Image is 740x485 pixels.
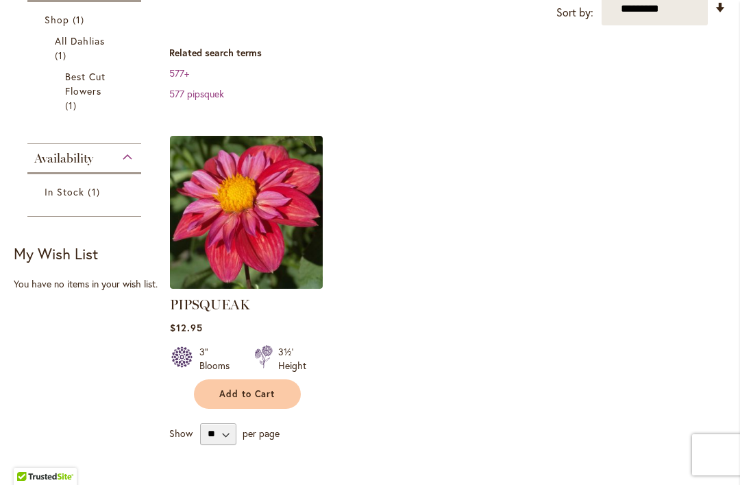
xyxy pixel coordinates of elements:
[169,46,726,60] dt: Related search terms
[169,426,193,439] span: Show
[65,69,107,113] a: Best Cut Flowers
[243,426,280,439] span: per page
[170,279,323,292] a: PIPSQUEAK
[170,136,323,289] img: PIPSQUEAK
[278,345,306,372] div: 3½' Height
[14,277,162,291] div: You have no items in your wish list.
[88,185,103,199] span: 1
[73,12,88,27] span: 1
[65,70,106,97] span: Best Cut Flowers
[55,48,70,62] span: 1
[65,98,80,113] span: 1
[45,12,127,27] a: Shop
[45,185,127,199] a: In Stock 1
[219,388,275,400] span: Add to Cart
[169,67,189,80] a: 577+
[34,151,93,166] span: Availability
[45,13,69,26] span: Shop
[170,296,250,313] a: PIPSQUEAK
[14,244,98,263] strong: My Wish List
[55,34,117,62] a: All Dahlias
[199,345,238,372] div: 3" Blooms
[169,87,224,100] a: 577 pipsquek
[55,34,106,47] span: All Dahlias
[45,185,84,198] span: In Stock
[194,379,301,409] button: Add to Cart
[170,321,203,334] span: $12.95
[10,436,49,475] iframe: Launch Accessibility Center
